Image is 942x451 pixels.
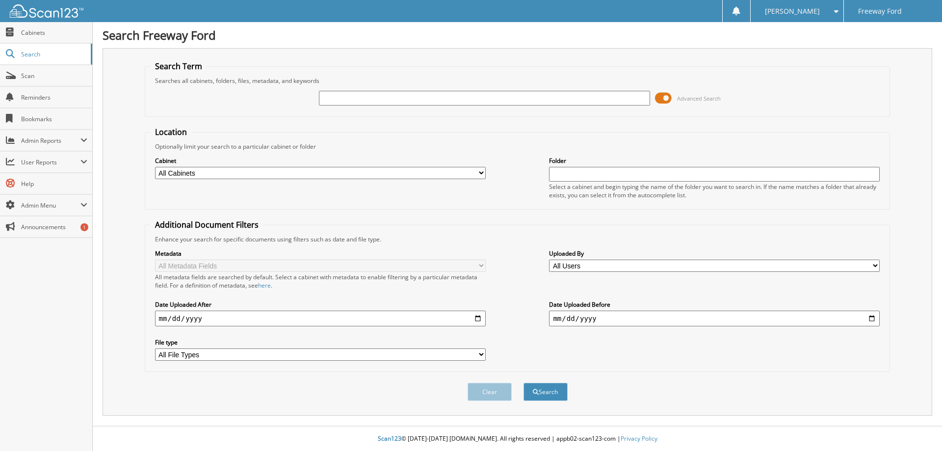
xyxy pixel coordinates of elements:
[258,281,271,290] a: here
[21,115,87,123] span: Bookmarks
[858,8,902,14] span: Freeway Ford
[155,273,486,290] div: All metadata fields are searched by default. Select a cabinet with metadata to enable filtering b...
[621,434,657,443] a: Privacy Policy
[21,158,80,166] span: User Reports
[21,93,87,102] span: Reminders
[21,180,87,188] span: Help
[523,383,568,401] button: Search
[549,300,880,309] label: Date Uploaded Before
[549,311,880,326] input: end
[21,72,87,80] span: Scan
[21,201,80,210] span: Admin Menu
[21,50,86,58] span: Search
[93,427,942,451] div: © [DATE]-[DATE] [DOMAIN_NAME]. All rights reserved | appb02-scan123-com |
[155,157,486,165] label: Cabinet
[103,27,932,43] h1: Search Freeway Ford
[155,249,486,258] label: Metadata
[378,434,401,443] span: Scan123
[10,4,83,18] img: scan123-logo-white.svg
[150,77,885,85] div: Searches all cabinets, folders, files, metadata, and keywords
[21,223,87,231] span: Announcements
[80,223,88,231] div: 1
[155,338,486,346] label: File type
[21,136,80,145] span: Admin Reports
[150,61,207,72] legend: Search Term
[21,28,87,37] span: Cabinets
[549,183,880,199] div: Select a cabinet and begin typing the name of the folder you want to search in. If the name match...
[150,219,263,230] legend: Additional Document Filters
[150,127,192,137] legend: Location
[150,142,885,151] div: Optionally limit your search to a particular cabinet or folder
[150,235,885,243] div: Enhance your search for specific documents using filters such as date and file type.
[155,300,486,309] label: Date Uploaded After
[765,8,820,14] span: [PERSON_NAME]
[155,311,486,326] input: start
[549,249,880,258] label: Uploaded By
[549,157,880,165] label: Folder
[677,95,721,102] span: Advanced Search
[468,383,512,401] button: Clear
